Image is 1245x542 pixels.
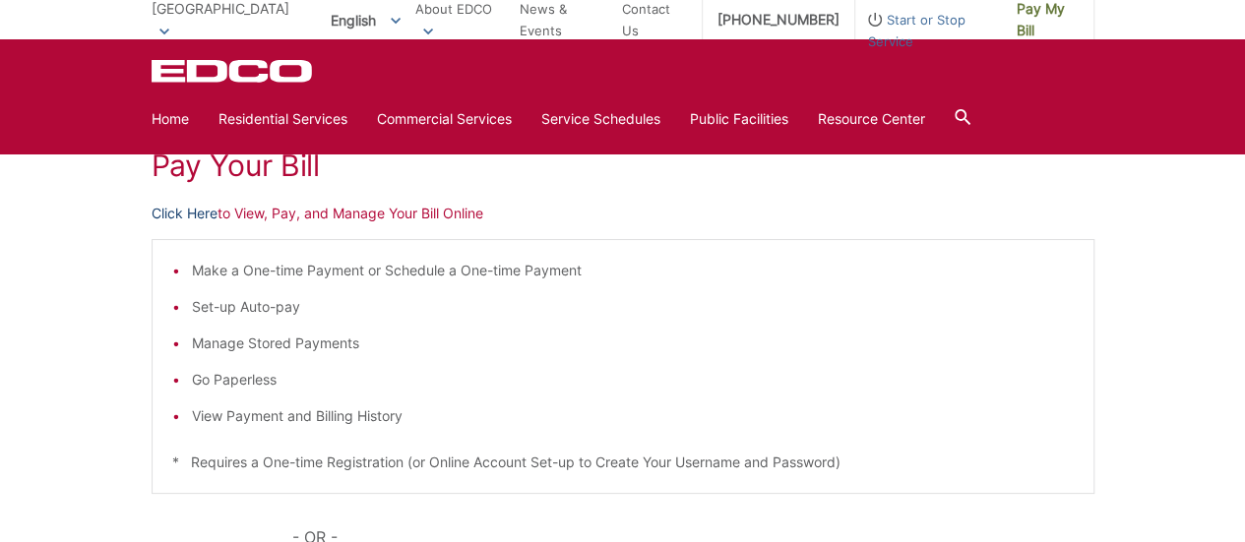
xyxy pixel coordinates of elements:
a: Public Facilities [690,108,788,130]
a: EDCD logo. Return to the homepage. [152,59,315,83]
li: Set-up Auto-pay [192,296,1074,318]
a: Click Here [152,203,218,224]
span: English [316,4,415,36]
li: Make a One-time Payment or Schedule a One-time Payment [192,260,1074,281]
a: Resource Center [818,108,925,130]
li: Go Paperless [192,369,1074,391]
li: Manage Stored Payments [192,332,1074,354]
h1: Pay Your Bill [152,148,1094,183]
a: Commercial Services [377,108,512,130]
a: Service Schedules [541,108,660,130]
li: View Payment and Billing History [192,405,1074,427]
p: * Requires a One-time Registration (or Online Account Set-up to Create Your Username and Password) [172,452,1074,473]
p: to View, Pay, and Manage Your Bill Online [152,203,1094,224]
a: Home [152,108,189,130]
a: Residential Services [218,108,347,130]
